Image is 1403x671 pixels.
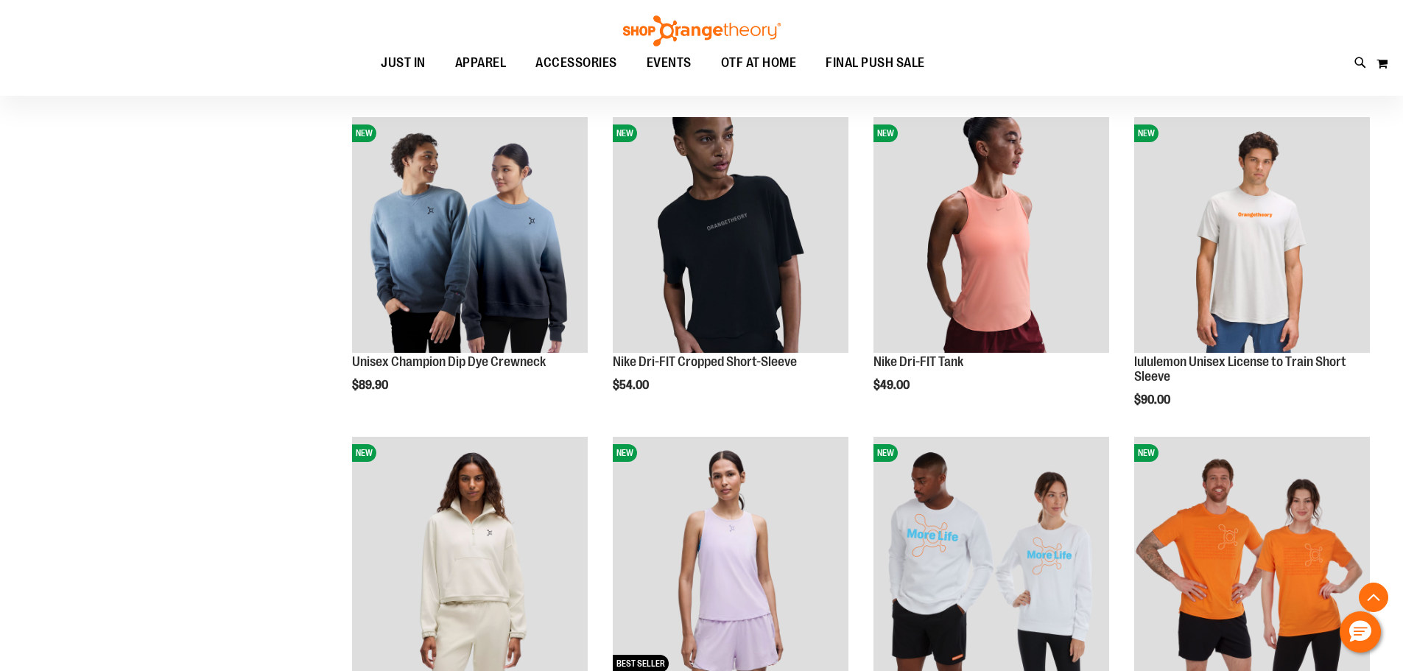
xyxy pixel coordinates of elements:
img: Nike Dri-FIT Tank [873,117,1109,353]
span: NEW [352,444,376,462]
a: ACCESSORIES [521,46,632,80]
a: lululemon Unisex License to Train Short SleeveNEW [1134,117,1370,355]
span: EVENTS [647,46,692,80]
span: FINAL PUSH SALE [826,46,925,80]
span: ACCESSORIES [535,46,617,80]
span: NEW [613,444,637,462]
span: OTF AT HOME [721,46,797,80]
img: Nike Dri-FIT Cropped Short-Sleeve [613,117,848,353]
a: Unisex Champion Dip Dye CrewneckNEW [352,117,588,355]
a: Nike Dri-FIT Cropped Short-Sleeve [613,354,797,369]
span: $49.00 [873,379,912,392]
img: lululemon Unisex License to Train Short Sleeve [1134,117,1370,353]
a: Nike Dri-FIT TankNEW [873,117,1109,355]
img: Shop Orangetheory [621,15,783,46]
span: NEW [613,124,637,142]
button: Back To Top [1359,583,1388,612]
span: NEW [873,124,898,142]
a: Nike Dri-FIT Tank [873,354,963,369]
span: NEW [873,444,898,462]
span: $89.90 [352,379,390,392]
div: product [345,110,595,429]
div: product [866,110,1117,429]
span: $90.00 [1134,393,1172,407]
img: Unisex Champion Dip Dye Crewneck [352,117,588,353]
button: Hello, have a question? Let’s chat. [1340,611,1381,653]
span: $54.00 [613,379,651,392]
a: FINAL PUSH SALE [811,46,940,80]
a: EVENTS [632,46,706,80]
a: Nike Dri-FIT Cropped Short-SleeveNEW [613,117,848,355]
a: APPAREL [440,46,521,80]
span: APPAREL [455,46,507,80]
a: lululemon Unisex License to Train Short Sleeve [1134,354,1346,384]
a: Unisex Champion Dip Dye Crewneck [352,354,546,369]
span: NEW [352,124,376,142]
a: JUST IN [366,46,440,80]
span: NEW [1134,444,1158,462]
div: product [1127,110,1377,443]
a: OTF AT HOME [706,46,812,80]
div: product [605,110,856,429]
span: JUST IN [381,46,426,80]
span: NEW [1134,124,1158,142]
